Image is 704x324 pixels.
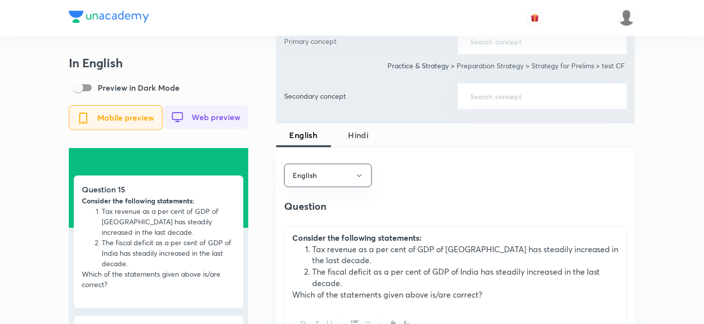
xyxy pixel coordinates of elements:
[69,11,149,23] img: Company Logo
[527,10,543,26] button: avatar
[82,196,194,205] strong: Consider the following statements:
[69,11,149,25] a: Company Logo
[69,56,248,70] h3: In English
[312,244,619,267] li: Tax revenue as a per cent of GDP of [GEOGRAPHIC_DATA] has steadily increased in the last decade.
[292,290,619,301] p: Which of the statements given above is/are correct?
[618,9,635,26] img: Rajesh Kumar
[530,13,539,22] img: avatar
[102,206,235,237] li: Tax revenue as a per cent of GDP of [GEOGRAPHIC_DATA] has steadily increased in the last decade.
[97,113,154,122] span: Mobile preview
[621,41,623,43] button: Open
[82,269,235,290] p: Which of the statements given above is/are correct?
[98,82,179,94] p: Preview in Dark Mode
[282,130,325,142] span: English
[102,237,235,269] li: The fiscal deficit as a per cent of GDP of India has steadily increased in the last decade.
[284,36,337,47] p: Primary concept
[191,113,240,122] span: Web preview
[312,267,619,289] li: The fiscal deficit as a per cent of GDP of India has steadily increased in the last decade.
[284,91,346,102] p: Secondary concept
[470,37,615,46] input: Search concept
[621,96,623,98] button: Open
[292,233,421,243] strong: Consider the following statements:
[284,199,627,214] h4: Question
[284,164,372,187] button: English
[82,183,235,195] h5: Question 15
[337,130,380,142] span: Hindi
[387,61,625,71] p: Practice & Strategy > Preparation Strategy > Strategy for Prelims > test CF
[470,92,615,101] input: Search concept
